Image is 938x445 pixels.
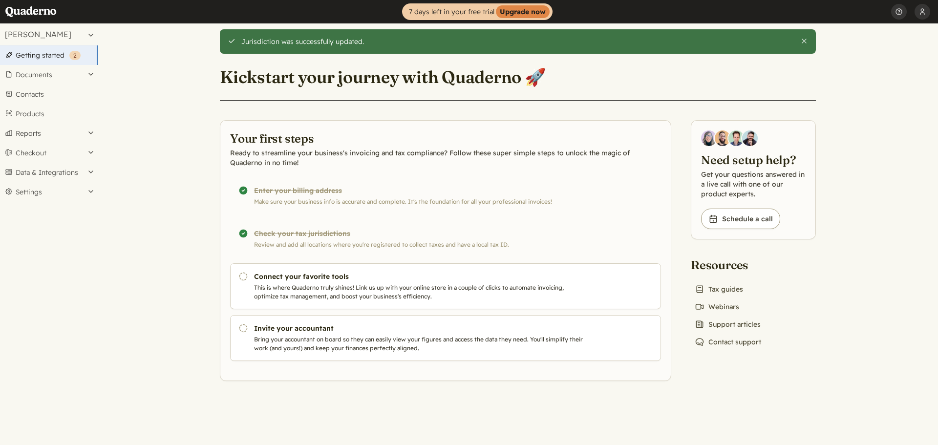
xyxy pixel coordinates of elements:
a: Invite your accountant Bring your accountant on board so they can easily view your figures and ac... [230,315,661,361]
h2: Resources [691,257,765,273]
a: Webinars [691,300,743,314]
img: Javier Rubio, DevRel at Quaderno [742,130,758,146]
h2: Need setup help? [701,152,806,168]
div: Jurisdiction was successfully updated. [241,37,793,46]
p: Get your questions answered in a live call with one of our product experts. [701,170,806,199]
a: Support articles [691,318,765,331]
img: Diana Carrasco, Account Executive at Quaderno [701,130,717,146]
h3: Invite your accountant [254,323,587,333]
img: Ivo Oltmans, Business Developer at Quaderno [728,130,744,146]
a: Connect your favorite tools This is where Quaderno truly shines! Link us up with your online stor... [230,263,661,309]
p: Bring your accountant on board so they can easily view your figures and access the data they need... [254,335,587,353]
h3: Connect your favorite tools [254,272,587,281]
h2: Your first steps [230,130,661,146]
a: Contact support [691,335,765,349]
strong: Upgrade now [496,5,550,18]
img: Jairo Fumero, Account Executive at Quaderno [715,130,730,146]
a: Schedule a call [701,209,780,229]
span: 2 [73,52,77,59]
p: This is where Quaderno truly shines! Link us up with your online store in a couple of clicks to a... [254,283,587,301]
a: Tax guides [691,282,747,296]
h1: Kickstart your journey with Quaderno 🚀 [220,66,546,88]
button: Close this alert [800,37,808,45]
a: 7 days left in your free trialUpgrade now [402,3,553,20]
p: Ready to streamline your business's invoicing and tax compliance? Follow these super simple steps... [230,148,661,168]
